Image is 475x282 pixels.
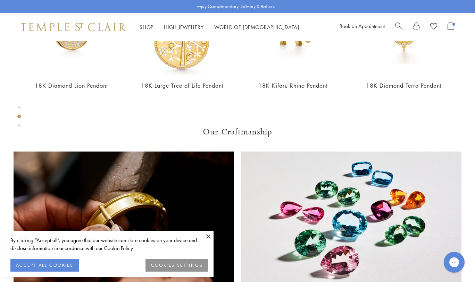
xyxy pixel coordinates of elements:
iframe: Gorgias live chat messenger [440,249,468,275]
nav: Main navigation [140,23,299,32]
a: ShopShop [140,24,153,30]
img: Temple St. Clair [21,23,126,31]
button: ACCEPT ALL COOKIES [10,259,79,272]
div: By clicking “Accept all”, you agree that our website can store cookies on your device and disclos... [10,236,208,252]
a: 18K Diamond Terra Pendant [366,82,442,89]
a: View Wishlist [430,22,437,32]
a: Search [395,22,402,32]
button: COOKIES SETTINGS [145,259,208,272]
a: Open Shopping Bag [448,22,454,32]
a: 18K Diamond Lion Pendant [35,82,108,89]
a: 18K Kifaru Rhino Pendant [258,82,328,89]
div: Product gallery navigation [17,104,21,133]
p: Enjoy Complimentary Delivery & Returns [197,3,275,10]
a: 18K Large Tree of Life Pendant [141,82,224,89]
a: High JewelleryHigh Jewellery [164,24,204,30]
h3: Our Craftmanship [14,126,461,138]
a: World of [DEMOGRAPHIC_DATA]World of [DEMOGRAPHIC_DATA] [214,24,299,30]
a: Book an Appointment [340,23,385,29]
